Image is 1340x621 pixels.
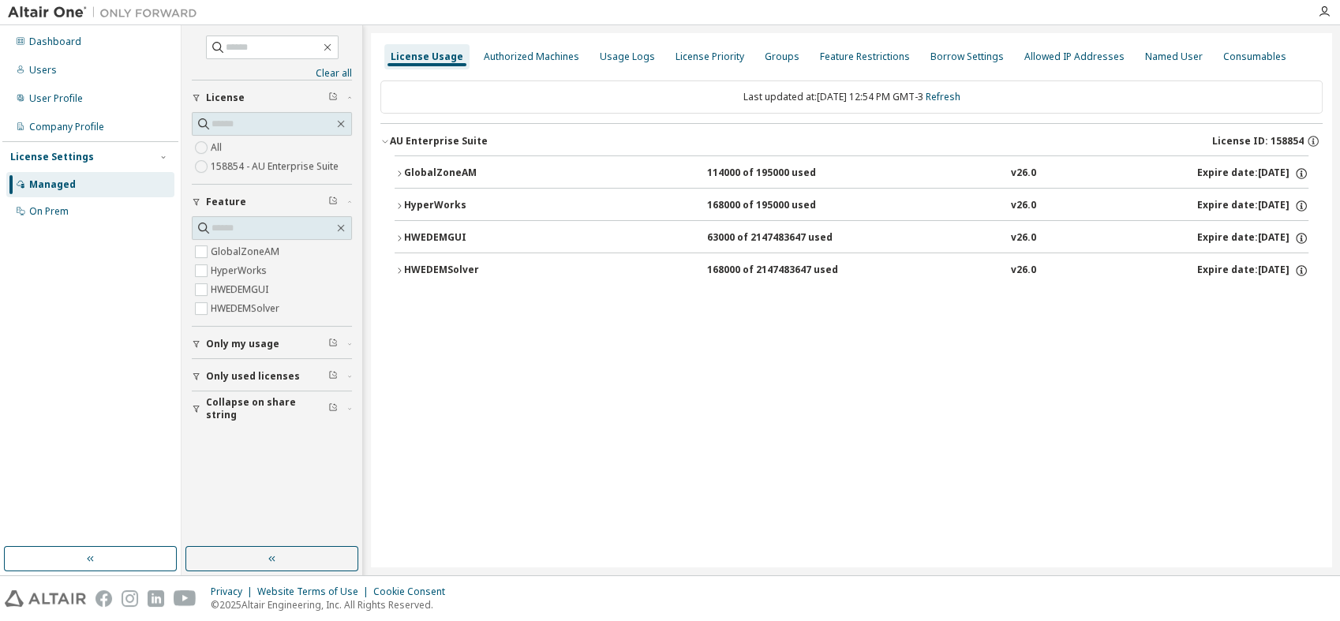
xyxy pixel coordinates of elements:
div: GlobalZoneAM [404,166,546,181]
div: Last updated at: [DATE] 12:54 PM GMT-3 [380,80,1323,114]
div: HWEDEMSolver [404,264,546,278]
div: Allowed IP Addresses [1024,51,1125,63]
button: Only my usage [192,327,352,361]
div: 168000 of 2147483647 used [707,264,849,278]
label: All [211,138,225,157]
img: instagram.svg [122,590,138,607]
span: Clear filter [328,402,338,415]
div: Consumables [1223,51,1286,63]
div: Borrow Settings [930,51,1004,63]
div: Website Terms of Use [257,585,373,598]
label: HWEDEMGUI [211,280,271,299]
span: License ID: 158854 [1212,135,1304,148]
div: v26.0 [1011,166,1036,181]
button: Feature [192,185,352,219]
div: Company Profile [29,121,104,133]
div: License Priority [676,51,744,63]
div: User Profile [29,92,83,105]
button: AU Enterprise SuiteLicense ID: 158854 [380,124,1323,159]
label: HyperWorks [211,261,270,280]
div: Users [29,64,57,77]
button: GlobalZoneAM114000 of 195000 usedv26.0Expire date:[DATE] [395,156,1308,191]
div: Usage Logs [600,51,655,63]
div: License Settings [10,151,94,163]
div: HWEDEMGUI [404,231,546,245]
span: Collapse on share string [206,396,328,421]
img: facebook.svg [95,590,112,607]
span: Clear filter [328,196,338,208]
div: Feature Restrictions [820,51,910,63]
div: Expire date: [DATE] [1197,199,1308,213]
span: Clear filter [328,370,338,383]
div: v26.0 [1011,231,1036,245]
a: Clear all [192,67,352,80]
span: License [206,92,245,104]
span: Clear filter [328,92,338,104]
div: Cookie Consent [373,585,455,598]
a: Refresh [926,90,960,103]
label: 158854 - AU Enterprise Suite [211,157,342,176]
span: Feature [206,196,246,208]
div: License Usage [391,51,463,63]
div: 63000 of 2147483647 used [707,231,849,245]
div: Expire date: [DATE] [1197,166,1308,181]
button: HyperWorks168000 of 195000 usedv26.0Expire date:[DATE] [395,189,1308,223]
button: Only used licenses [192,359,352,394]
div: v26.0 [1011,199,1036,213]
button: License [192,80,352,115]
p: © 2025 Altair Engineering, Inc. All Rights Reserved. [211,598,455,612]
div: Dashboard [29,36,81,48]
div: v26.0 [1011,264,1036,278]
img: Altair One [8,5,205,21]
div: Authorized Machines [484,51,579,63]
div: 114000 of 195000 used [707,166,849,181]
img: youtube.svg [174,590,197,607]
span: Clear filter [328,338,338,350]
button: HWEDEMSolver168000 of 2147483647 usedv26.0Expire date:[DATE] [395,253,1308,288]
button: HWEDEMGUI63000 of 2147483647 usedv26.0Expire date:[DATE] [395,221,1308,256]
button: Collapse on share string [192,391,352,426]
div: Managed [29,178,76,191]
div: Named User [1145,51,1203,63]
div: 168000 of 195000 used [707,199,849,213]
div: Expire date: [DATE] [1197,231,1308,245]
label: HWEDEMSolver [211,299,283,318]
span: Only used licenses [206,370,300,383]
div: Expire date: [DATE] [1197,264,1308,278]
img: linkedin.svg [148,590,164,607]
div: HyperWorks [404,199,546,213]
div: AU Enterprise Suite [390,135,488,148]
label: GlobalZoneAM [211,242,283,261]
div: Privacy [211,585,257,598]
div: Groups [765,51,799,63]
span: Only my usage [206,338,279,350]
img: altair_logo.svg [5,590,86,607]
div: On Prem [29,205,69,218]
